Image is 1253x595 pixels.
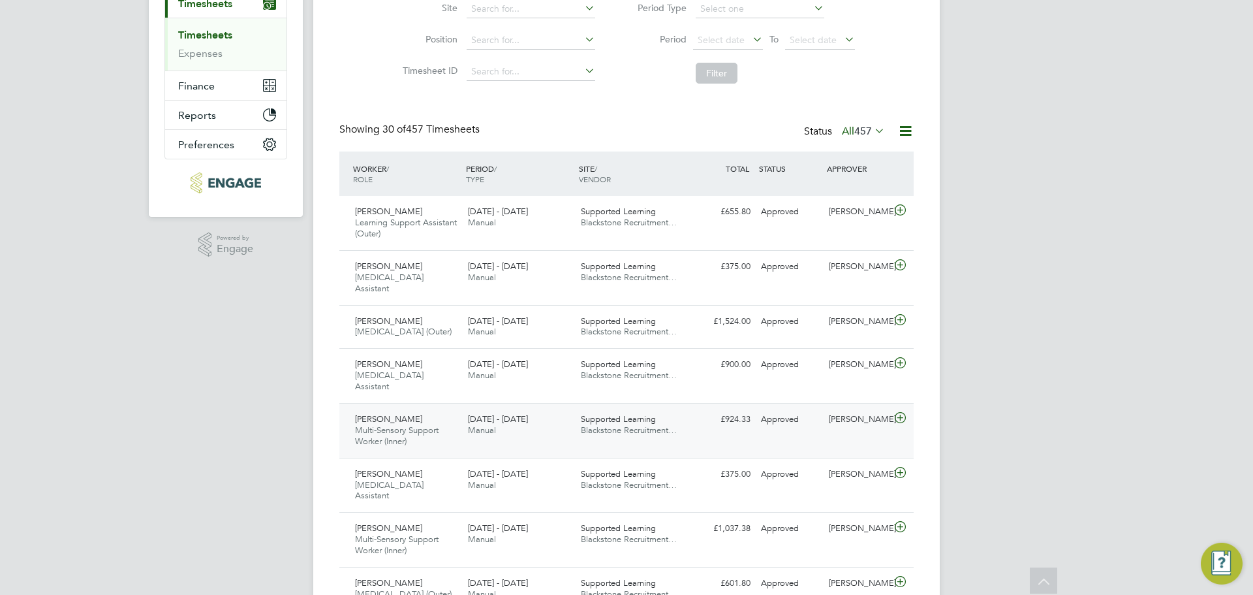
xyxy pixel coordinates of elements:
[355,425,439,447] span: Multi-Sensory Support Worker (Inner)
[468,523,528,534] span: [DATE] - [DATE]
[581,413,656,425] span: Supported Learning
[178,109,216,121] span: Reports
[756,354,824,376] div: Approved
[790,34,837,46] span: Select date
[355,370,424,392] span: [MEDICAL_DATA] Assistant
[824,518,891,539] div: [PERSON_NAME]
[355,468,422,479] span: [PERSON_NAME]
[688,256,756,278] div: £375.00
[756,409,824,430] div: Approved
[463,157,576,191] div: PERIOD
[824,311,891,332] div: [PERSON_NAME]
[756,573,824,594] div: Approved
[198,233,254,257] a: Powered byEngage
[581,326,677,337] span: Blackstone Recruitment…
[688,409,756,430] div: £924.33
[165,18,286,71] div: Timesheets
[399,33,457,45] label: Position
[468,261,528,272] span: [DATE] - [DATE]
[579,174,611,184] span: VENDOR
[756,201,824,223] div: Approved
[467,31,595,50] input: Search for...
[164,172,287,193] a: Go to home page
[165,130,286,159] button: Preferences
[468,217,496,228] span: Manual
[688,201,756,223] div: £655.80
[494,163,497,174] span: /
[217,233,253,244] span: Powered by
[355,479,424,502] span: [MEDICAL_DATA] Assistant
[382,123,406,136] span: 30 of
[628,33,687,45] label: Period
[178,29,232,41] a: Timesheets
[468,468,528,479] span: [DATE] - [DATE]
[726,163,749,174] span: TOTAL
[854,125,872,138] span: 457
[824,464,891,485] div: [PERSON_NAME]
[824,573,891,594] div: [PERSON_NAME]
[581,534,677,545] span: Blackstone Recruitment…
[576,157,688,191] div: SITE
[824,157,891,180] div: APPROVER
[756,518,824,539] div: Approved
[468,326,496,337] span: Manual
[165,71,286,100] button: Finance
[688,354,756,376] div: £900.00
[581,315,656,327] span: Supported Learning
[466,174,484,184] span: TYPE
[468,534,496,545] span: Manual
[581,206,656,217] span: Supported Learning
[756,157,824,180] div: STATUS
[382,123,480,136] span: 457 Timesheets
[581,468,656,479] span: Supported Learning
[628,2,687,14] label: Period Type
[355,523,422,534] span: [PERSON_NAME]
[581,217,677,228] span: Blackstone Recruitment…
[696,63,737,84] button: Filter
[756,464,824,485] div: Approved
[468,359,528,370] span: [DATE] - [DATE]
[355,359,422,370] span: [PERSON_NAME]
[165,101,286,129] button: Reports
[355,272,424,294] span: [MEDICAL_DATA] Assistant
[350,157,463,191] div: WORKER
[581,479,677,490] span: Blackstone Recruitment…
[581,370,677,381] span: Blackstone Recruitment…
[217,244,253,255] span: Engage
[468,315,528,327] span: [DATE] - [DATE]
[688,311,756,332] div: £1,524.00
[399,2,457,14] label: Site
[468,272,496,283] span: Manual
[339,123,482,137] div: Showing
[581,272,677,283] span: Blackstone Recruitment…
[468,479,496,490] span: Manual
[468,370,496,381] span: Manual
[581,359,656,370] span: Supported Learning
[824,354,891,376] div: [PERSON_NAME]
[581,261,656,272] span: Supported Learning
[355,315,422,327] span: [PERSON_NAME]
[824,409,891,430] div: [PERSON_NAME]
[468,413,528,425] span: [DATE] - [DATE]
[399,65,457,76] label: Timesheet ID
[468,425,496,436] span: Manual
[355,326,452,337] span: [MEDICAL_DATA] (Outer)
[842,125,885,138] label: All
[191,172,260,193] img: blackstonerecruitment-logo-retina.png
[1201,543,1243,585] button: Engage Resource Center
[766,31,782,48] span: To
[355,261,422,272] span: [PERSON_NAME]
[468,577,528,588] span: [DATE] - [DATE]
[824,256,891,278] div: [PERSON_NAME]
[355,534,439,556] span: Multi-Sensory Support Worker (Inner)
[353,174,373,184] span: ROLE
[581,523,656,534] span: Supported Learning
[355,206,422,217] span: [PERSON_NAME]
[178,80,215,92] span: Finance
[688,518,756,539] div: £1,037.38
[595,163,597,174] span: /
[355,413,422,425] span: [PERSON_NAME]
[756,256,824,278] div: Approved
[355,577,422,588] span: [PERSON_NAME]
[688,573,756,594] div: £601.80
